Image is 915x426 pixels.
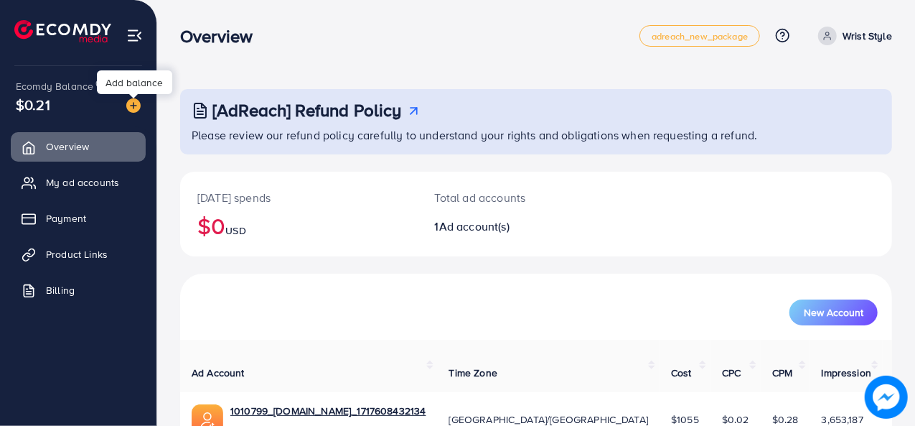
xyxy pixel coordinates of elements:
[126,27,143,44] img: menu
[46,175,119,190] span: My ad accounts
[46,211,86,226] span: Payment
[639,25,760,47] a: adreach_new_package
[439,218,510,234] span: Ad account(s)
[843,27,892,45] p: Wrist Style
[11,168,146,197] a: My ad accounts
[16,94,50,115] span: $0.21
[789,300,878,325] button: New Account
[14,20,111,42] img: logo
[197,189,400,206] p: [DATE] spends
[804,307,863,318] span: New Account
[230,404,426,418] a: 1010799_[DOMAIN_NAME]_1717608432134
[126,98,141,113] img: image
[225,223,245,238] span: USD
[652,32,748,41] span: adreach_new_package
[197,212,400,239] h2: $0
[435,220,578,233] h2: 1
[11,240,146,269] a: Product Links
[449,366,497,380] span: Time Zone
[46,283,75,297] span: Billing
[435,189,578,206] p: Total ad accounts
[11,276,146,305] a: Billing
[772,366,792,380] span: CPM
[46,247,108,261] span: Product Links
[192,126,883,144] p: Please review our refund policy carefully to understand your rights and obligations when requesti...
[671,366,692,380] span: Cost
[192,366,245,380] span: Ad Account
[97,70,172,94] div: Add balance
[11,204,146,233] a: Payment
[46,139,89,154] span: Overview
[16,79,93,93] span: Ecomdy Balance
[812,27,892,45] a: Wrist Style
[865,376,908,419] img: image
[722,366,741,380] span: CPC
[180,26,264,47] h3: Overview
[822,366,872,380] span: Impression
[212,100,402,121] h3: [AdReach] Refund Policy
[11,132,146,161] a: Overview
